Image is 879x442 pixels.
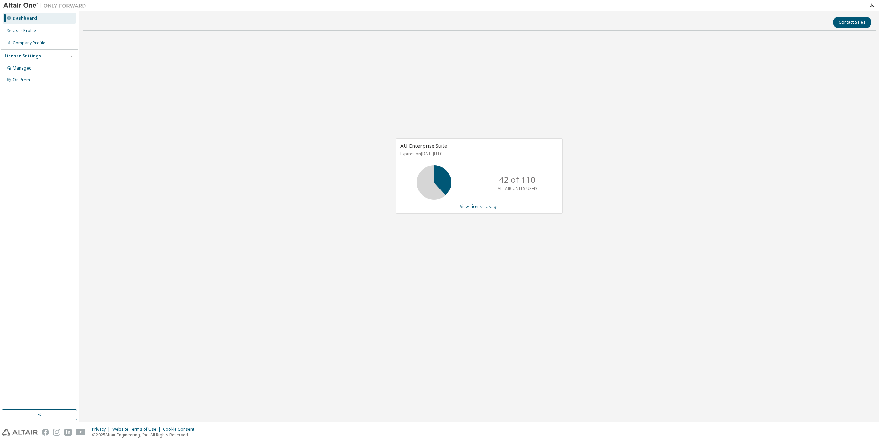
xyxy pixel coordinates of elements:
[112,427,163,432] div: Website Terms of Use
[833,17,871,28] button: Contact Sales
[400,151,557,157] p: Expires on [DATE] UTC
[163,427,198,432] div: Cookie Consent
[76,429,86,436] img: youtube.svg
[3,2,90,9] img: Altair One
[4,53,41,59] div: License Settings
[498,186,537,191] p: ALTAIR UNITS USED
[92,432,198,438] p: © 2025 Altair Engineering, Inc. All Rights Reserved.
[13,77,30,83] div: On Prem
[400,142,447,149] span: AU Enterprise Suite
[13,40,45,46] div: Company Profile
[460,203,499,209] a: View License Usage
[53,429,60,436] img: instagram.svg
[64,429,72,436] img: linkedin.svg
[42,429,49,436] img: facebook.svg
[13,28,36,33] div: User Profile
[92,427,112,432] div: Privacy
[2,429,38,436] img: altair_logo.svg
[13,15,37,21] div: Dashboard
[499,174,536,186] p: 42 of 110
[13,65,32,71] div: Managed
